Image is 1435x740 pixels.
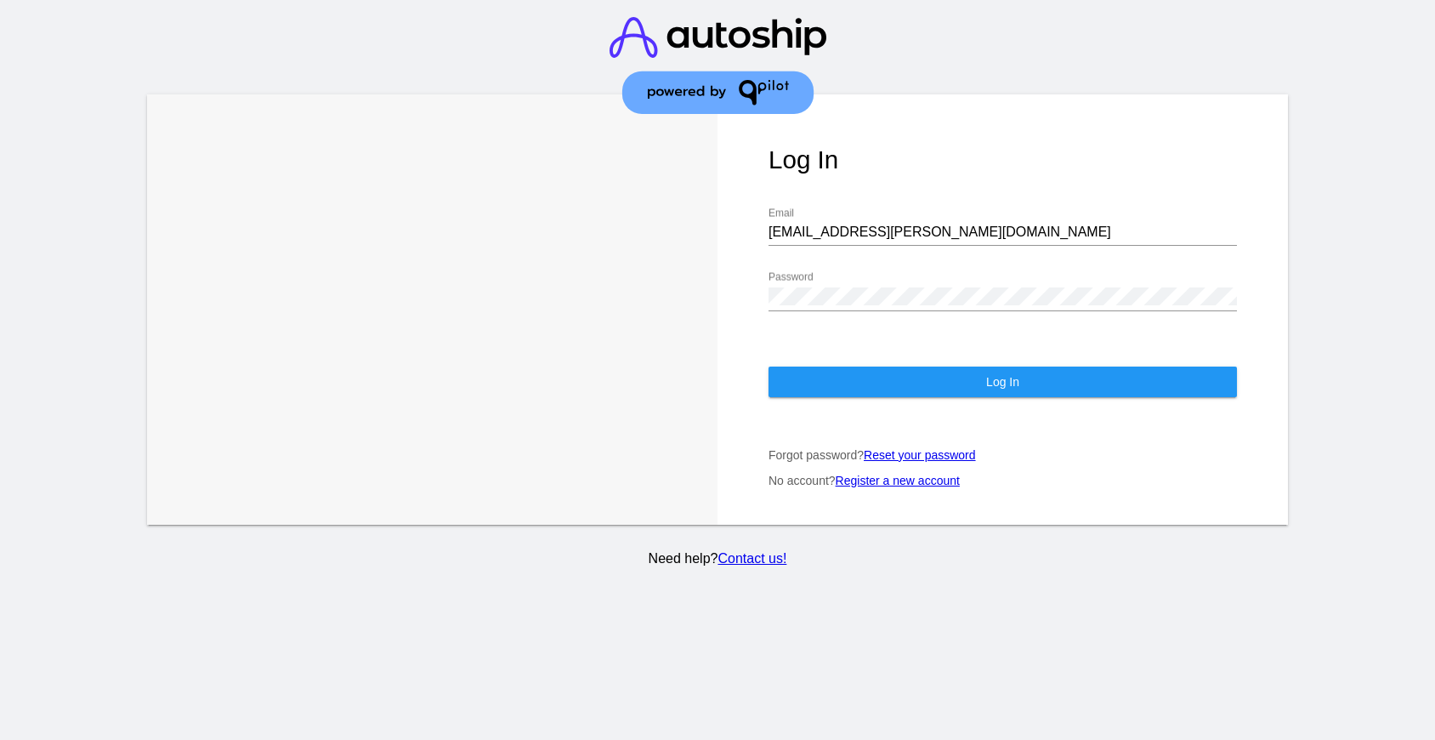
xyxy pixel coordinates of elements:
[864,448,976,462] a: Reset your password
[717,551,786,566] a: Contact us!
[769,448,1237,462] p: Forgot password?
[144,551,1291,566] p: Need help?
[986,375,1019,389] span: Log In
[769,145,1237,174] h1: Log In
[769,225,1237,240] input: Email
[769,367,1237,397] button: Log In
[836,474,960,487] a: Register a new account
[769,474,1237,487] p: No account?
